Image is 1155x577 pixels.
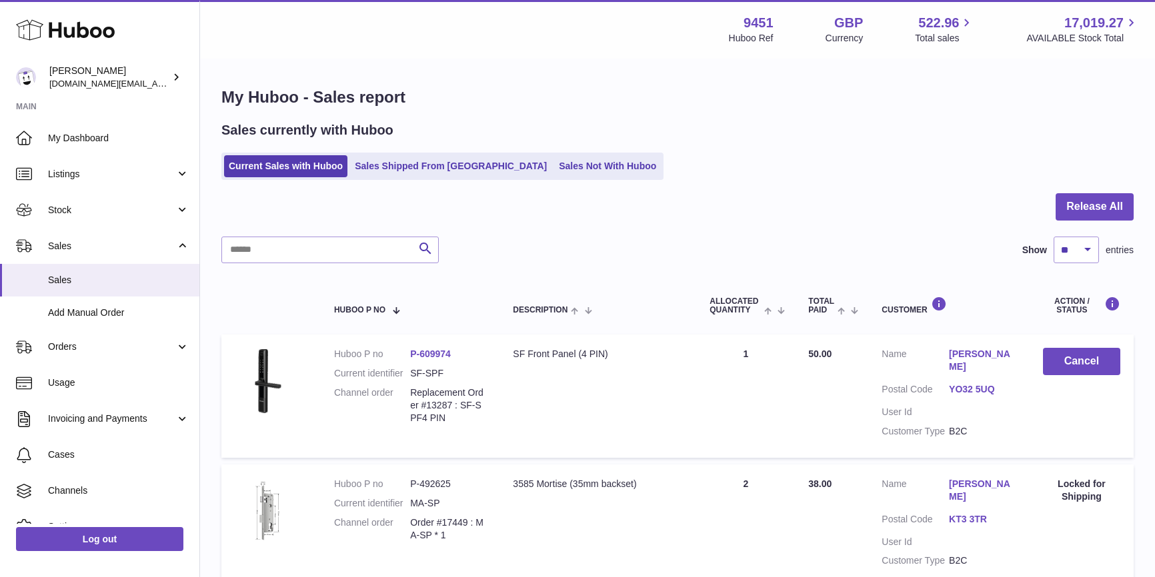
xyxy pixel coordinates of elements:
dd: P-492625 [410,478,486,490]
span: Sales [48,240,175,253]
img: amir.ch@gmail.com [16,67,36,87]
div: Customer [882,296,1016,314]
div: [PERSON_NAME] [49,65,169,90]
span: Cases [48,448,189,461]
dt: Channel order [334,386,410,424]
strong: GBP [834,14,863,32]
dd: B2C [949,425,1016,438]
img: 1669896661.png [235,348,301,414]
a: [PERSON_NAME] [949,348,1016,373]
strong: 9451 [744,14,774,32]
div: Currency [826,32,864,45]
span: Sales [48,274,189,287]
span: Usage [48,376,189,389]
span: AVAILABLE Stock Total [1026,32,1139,45]
h1: My Huboo - Sales report [221,87,1134,108]
span: 50.00 [808,348,832,359]
dt: Current identifier [334,497,410,510]
span: Total sales [915,32,974,45]
a: P-609974 [410,348,451,359]
dt: Huboo P no [334,348,410,360]
div: SF Front Panel (4 PIN) [513,348,683,360]
dd: SF-SPF [410,367,486,380]
dt: Name [882,348,949,376]
button: Cancel [1043,348,1120,375]
div: 3585 Mortise (35mm backset) [513,478,683,490]
a: 522.96 Total sales [915,14,974,45]
dt: User Id [882,406,949,418]
td: 1 [696,334,795,457]
span: Huboo P no [334,306,385,314]
span: Add Manual Order [48,306,189,319]
img: Lift-to-Lock-Mortise-featured-image.png [235,478,301,544]
a: Current Sales with Huboo [224,155,347,177]
dt: Customer Type [882,554,949,567]
h2: Sales currently with Huboo [221,121,393,139]
dt: Postal Code [882,383,949,399]
span: Settings [48,520,189,533]
dt: Customer Type [882,425,949,438]
span: Orders [48,340,175,353]
a: 17,019.27 AVAILABLE Stock Total [1026,14,1139,45]
span: Description [513,306,567,314]
dt: Postal Code [882,513,949,529]
span: Stock [48,204,175,217]
dd: Order #17449 : MA-SP * 1 [410,516,486,542]
span: 522.96 [918,14,959,32]
dt: Huboo P no [334,478,410,490]
a: [PERSON_NAME] [949,478,1016,503]
div: Huboo Ref [729,32,774,45]
a: Sales Not With Huboo [554,155,661,177]
span: entries [1106,244,1134,257]
div: Action / Status [1043,296,1120,314]
a: YO32 5UQ [949,383,1016,396]
span: Invoicing and Payments [48,412,175,425]
dt: Channel order [334,516,410,542]
dt: User Id [882,536,949,548]
a: Log out [16,527,183,551]
span: 17,019.27 [1064,14,1124,32]
dd: B2C [949,554,1016,567]
dd: MA-SP [410,497,486,510]
div: Locked for Shipping [1043,478,1120,503]
a: KT3 3TR [949,513,1016,526]
span: [DOMAIN_NAME][EMAIL_ADDRESS][DOMAIN_NAME] [49,78,265,89]
dt: Current identifier [334,367,410,380]
dt: Name [882,478,949,506]
span: My Dashboard [48,132,189,145]
span: ALLOCATED Quantity [710,297,761,314]
label: Show [1022,244,1047,257]
span: 38.00 [808,478,832,489]
span: Listings [48,168,175,181]
button: Release All [1056,193,1134,221]
span: Channels [48,484,189,497]
dd: Replacement Order #13287 : SF-SPF4 PIN [410,386,486,424]
a: Sales Shipped From [GEOGRAPHIC_DATA] [350,155,551,177]
span: Total paid [808,297,834,314]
